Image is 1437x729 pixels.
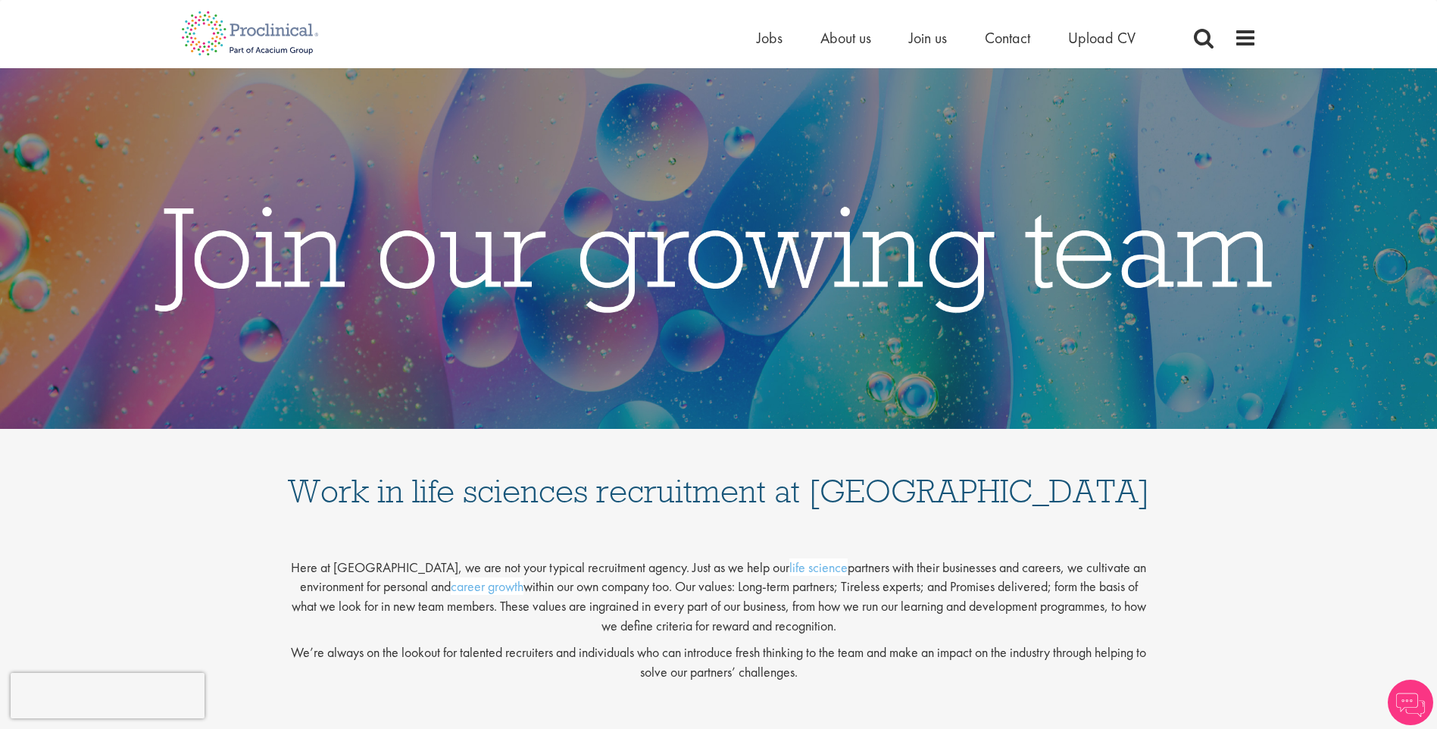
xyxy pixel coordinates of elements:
[820,28,871,48] a: About us
[451,577,523,595] a: career growth
[909,28,947,48] a: Join us
[287,546,1151,636] p: Here at [GEOGRAPHIC_DATA], we are not your typical recruitment agency. Just as we help our partne...
[1068,28,1136,48] a: Upload CV
[757,28,783,48] a: Jobs
[1388,680,1433,725] img: Chatbot
[789,558,848,576] a: life science
[287,444,1151,508] h1: Work in life sciences recruitment at [GEOGRAPHIC_DATA]
[287,643,1151,681] p: We’re always on the lookout for talented recruiters and individuals who can introduce fresh think...
[985,28,1030,48] a: Contact
[11,673,205,718] iframe: reCAPTCHA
